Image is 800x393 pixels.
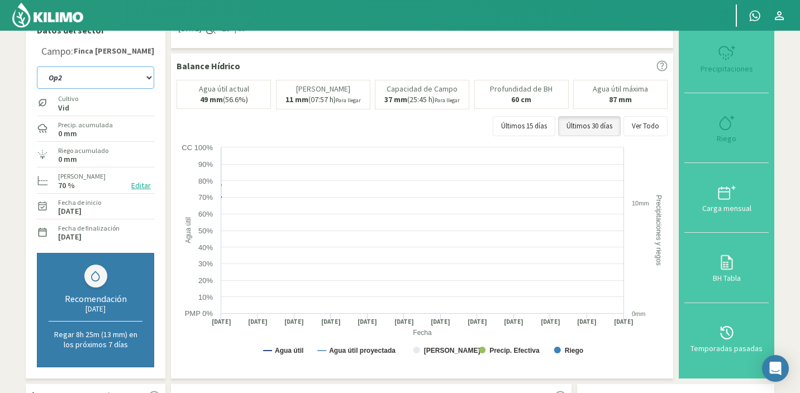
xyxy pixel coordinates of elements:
p: (25:45 h) [384,95,460,104]
text: 0mm [632,310,645,317]
text: 40% [198,243,213,252]
b: 37 mm [384,94,407,104]
text: 10% [198,293,213,301]
small: Para llegar [336,97,361,104]
button: Precipitaciones [684,23,769,93]
text: [DATE] [577,318,597,326]
strong: Finca [PERSON_NAME] [74,45,154,57]
label: Cultivo [58,94,78,104]
text: [DATE] [394,318,414,326]
small: Para llegar [435,97,460,104]
p: Balance Hídrico [177,59,240,73]
text: [DATE] [358,318,377,326]
div: BH Tabla [688,274,765,282]
text: [DATE] [468,318,487,326]
img: Kilimo [11,2,84,28]
text: 90% [198,160,213,169]
text: Fecha [413,328,432,336]
text: [DATE] [614,318,634,326]
text: 20% [198,276,213,285]
p: Profundidad de BH [490,85,553,93]
text: Agua útil proyectada [329,347,396,354]
button: Últimos 30 días [558,116,621,136]
text: [DATE] [541,318,560,326]
b: 11 mm [285,94,308,104]
button: Editar [128,179,154,192]
label: 0 mm [58,130,77,137]
button: Temporadas pasadas [684,303,769,373]
text: 80% [198,177,213,185]
label: Riego acumulado [58,146,108,156]
text: [DATE] [248,318,268,326]
text: Agua útil [275,347,303,354]
text: [DATE] [212,318,231,326]
p: Agua útil actual [199,85,249,93]
p: [PERSON_NAME] [296,85,350,93]
text: [DATE] [284,318,304,326]
p: Agua útil máxima [593,85,648,93]
div: Campo: [41,46,73,57]
text: 30% [198,260,213,268]
div: Carga mensual [688,204,765,212]
button: Ver Todo [623,116,668,136]
p: (07:57 h) [285,95,361,104]
label: Precip. acumulada [58,120,113,130]
label: [DATE] [58,233,82,241]
b: 49 mm [200,94,223,104]
div: Open Intercom Messenger [762,355,789,382]
p: Capacidad de Campo [387,85,458,93]
label: [DATE] [58,208,82,215]
label: 70 % [58,182,75,189]
div: Temporadas pasadas [688,344,765,352]
text: CC 100% [182,143,213,152]
button: Riego [684,93,769,163]
text: [PERSON_NAME] [424,347,480,354]
text: [DATE] [431,318,450,326]
div: Recomendación [49,293,142,304]
text: Agua útil [184,217,192,243]
text: PMP 0% [185,309,213,318]
div: Riego [688,135,765,142]
text: 10mm [632,200,649,207]
text: 70% [198,193,213,202]
div: Precipitaciones [688,65,765,73]
label: [PERSON_NAME] [58,171,106,181]
text: Precip. Efectiva [489,347,540,354]
label: 0 mm [58,156,77,163]
text: Riego [565,347,583,354]
text: Precipitaciones y riegos [655,195,663,266]
text: [DATE] [321,318,341,326]
label: Fecha de inicio [58,198,101,208]
button: Últimos 15 días [493,116,555,136]
text: 60% [198,210,213,218]
b: 60 cm [511,94,531,104]
p: Regar 8h 25m (13 mm) en los próximos 7 días [49,329,142,349]
button: BH Tabla [684,233,769,303]
p: (56.6%) [200,95,248,104]
text: 50% [198,227,213,235]
label: Fecha de finalización [58,223,120,233]
label: Vid [58,104,78,112]
text: [DATE] [504,318,523,326]
button: Carga mensual [684,163,769,233]
b: 87 mm [609,94,632,104]
div: [DATE] [49,304,142,314]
